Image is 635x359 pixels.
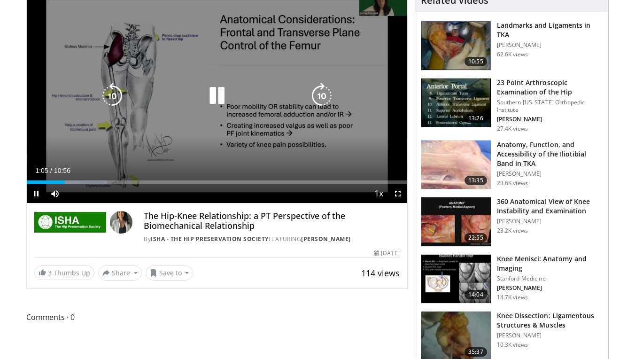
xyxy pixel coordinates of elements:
[421,255,491,304] img: 34a0702c-cbe2-4e43-8b2c-f8cc537dbe22.150x105_q85_crop-smart_upscale.jpg
[98,265,142,281] button: Share
[497,254,603,273] h3: Knee Menisci: Anatomy and Imaging
[497,125,528,133] p: 27.4K views
[497,170,603,178] p: [PERSON_NAME]
[421,78,491,127] img: oa8B-rsjN5HfbTbX4xMDoxOjBrO-I4W8.150x105_q85_crop-smart_upscale.jpg
[497,227,528,234] p: 23.2K views
[46,184,64,203] button: Mute
[110,211,132,234] img: Avatar
[497,275,603,282] p: Stanford Medicine
[50,167,52,174] span: /
[388,184,407,203] button: Fullscreen
[465,57,487,66] span: 10:55
[465,114,487,123] span: 13:26
[497,78,603,97] h3: 23 Point Arthroscopic Examination of the Hip
[465,233,487,242] span: 22:55
[421,140,603,190] a: 13:35 Anatomy, Function, and Accessibility of the Iliotibial Band in TKA [PERSON_NAME] 23.6K views
[54,167,70,174] span: 10:56
[27,184,46,203] button: Pause
[497,311,603,330] h3: Knee Dissection: Ligamentous Structures & Muscles
[374,249,399,258] div: [DATE]
[421,78,603,133] a: 13:26 23 Point Arthroscopic Examination of the Hip Southern [US_STATE] Orthopedic Institute [PERS...
[370,184,388,203] button: Playback Rate
[301,235,351,243] a: [PERSON_NAME]
[497,341,528,349] p: 10.3K views
[34,265,94,280] a: 3 Thumbs Up
[146,265,194,281] button: Save to
[497,99,603,114] p: Southern [US_STATE] Orthopedic Institute
[497,284,603,292] p: [PERSON_NAME]
[497,197,603,216] h3: 360 Anatomical View of Knee Instability and Examination
[35,167,48,174] span: 1:05
[144,235,399,243] div: By FEATURING
[421,140,491,189] img: 38616_0000_3.png.150x105_q85_crop-smart_upscale.jpg
[34,211,106,234] img: ISHA - The Hip Preservation Society
[421,21,491,70] img: 88434a0e-b753-4bdd-ac08-0695542386d5.150x105_q85_crop-smart_upscale.jpg
[497,179,528,187] p: 23.6K views
[26,311,408,323] span: Comments 0
[465,347,487,357] span: 35:37
[421,21,603,70] a: 10:55 Landmarks and Ligaments in TKA [PERSON_NAME] 62.6K views
[497,218,603,225] p: [PERSON_NAME]
[497,140,603,168] h3: Anatomy, Function, and Accessibility of the Iliotibial Band in TKA
[497,116,603,123] p: [PERSON_NAME]
[465,176,487,185] span: 13:35
[48,268,52,277] span: 3
[27,180,407,184] div: Progress Bar
[421,254,603,304] a: 14:04 Knee Menisci: Anatomy and Imaging Stanford Medicine [PERSON_NAME] 14.7K views
[497,51,528,58] p: 62.6K views
[497,21,603,39] h3: Landmarks and Ligaments in TKA
[361,267,400,279] span: 114 views
[144,211,399,231] h4: The Hip-Knee Relationship: a PT Perspective of the Biomechanical Relationship
[497,41,603,49] p: [PERSON_NAME]
[421,197,491,246] img: 533d6d4f-9d9f-40bd-bb73-b810ec663725.150x105_q85_crop-smart_upscale.jpg
[151,235,269,243] a: ISHA - The Hip Preservation Society
[497,332,603,339] p: [PERSON_NAME]
[465,290,487,299] span: 14:04
[497,294,528,301] p: 14.7K views
[421,197,603,247] a: 22:55 360 Anatomical View of Knee Instability and Examination [PERSON_NAME] 23.2K views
